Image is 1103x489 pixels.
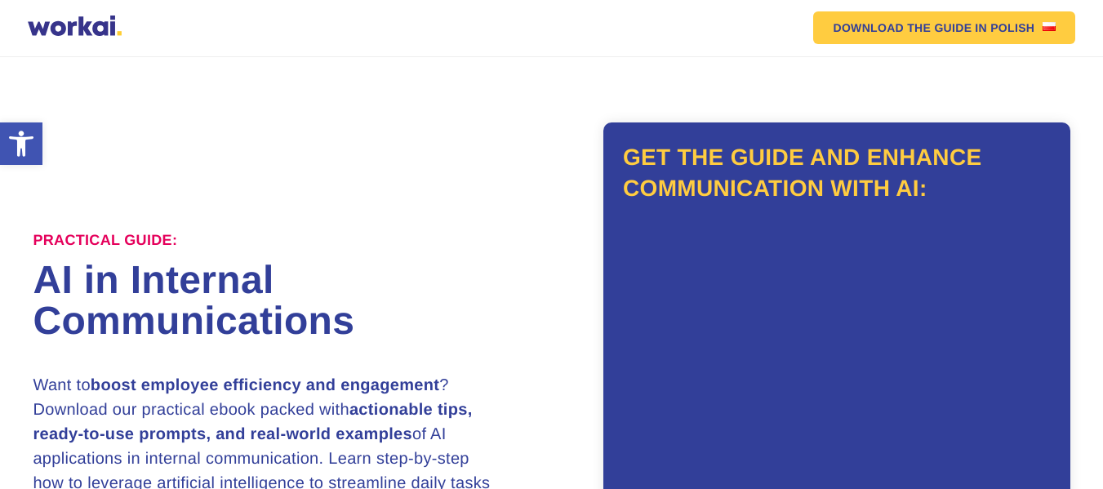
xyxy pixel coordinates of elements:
[833,22,972,33] em: DOWNLOAD THE GUIDE
[33,232,177,250] label: Practical Guide:
[623,142,1051,204] h2: Get the guide and enhance communication with AI:
[33,260,551,342] h1: AI in Internal Communications
[91,376,439,394] strong: boost employee efficiency and engagement
[1043,22,1056,31] img: US flag
[813,11,1075,44] a: DOWNLOAD THE GUIDEIN POLISHUS flag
